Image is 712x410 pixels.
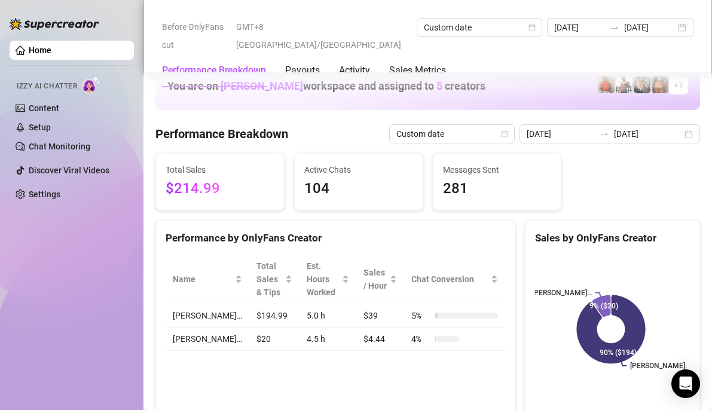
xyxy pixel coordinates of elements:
[29,45,51,55] a: Home
[166,255,249,304] th: Name
[443,163,552,176] span: Messages Sent
[285,63,320,78] div: Payouts
[528,24,536,31] span: calendar
[166,230,505,246] div: Performance by OnlyFans Creator
[166,304,249,328] td: [PERSON_NAME]…
[29,189,60,199] a: Settings
[614,127,682,140] input: End date
[249,255,300,304] th: Total Sales & Tips
[671,369,700,398] div: Open Intercom Messenger
[304,178,413,200] span: 104
[249,328,300,351] td: $20
[82,76,100,93] img: AI Chatter
[624,21,676,34] input: End date
[304,163,413,176] span: Active Chats
[166,178,274,200] span: $214.99
[600,129,609,139] span: swap-right
[411,332,430,345] span: 4 %
[396,125,508,143] span: Custom date
[404,255,505,304] th: Chat Conversion
[162,18,229,54] span: Before OnlyFans cut
[29,103,59,113] a: Content
[501,130,508,137] span: calendar
[256,259,283,299] span: Total Sales & Tips
[356,304,404,328] td: $39
[155,126,288,142] h4: Performance Breakdown
[411,273,488,286] span: Chat Conversion
[236,18,410,54] span: GMT+8 [GEOGRAPHIC_DATA]/[GEOGRAPHIC_DATA]
[166,163,274,176] span: Total Sales
[29,142,90,151] a: Chat Monitoring
[173,273,233,286] span: Name
[300,328,356,351] td: 4.5 h
[527,127,595,140] input: Start date
[339,63,370,78] div: Activity
[389,63,446,78] div: Sales Metrics
[10,18,99,30] img: logo-BBDzfeDw.svg
[166,328,249,351] td: [PERSON_NAME]…
[600,129,609,139] span: to
[29,166,109,175] a: Discover Viral Videos
[307,259,340,299] div: Est. Hours Worked
[443,178,552,200] span: 281
[300,304,356,328] td: 5.0 h
[29,123,51,132] a: Setup
[162,63,266,78] div: Performance Breakdown
[363,266,387,292] span: Sales / Hour
[630,362,690,370] text: [PERSON_NAME]…
[17,81,77,92] span: Izzy AI Chatter
[424,19,535,36] span: Custom date
[610,23,619,32] span: swap-right
[554,21,606,34] input: Start date
[532,289,592,297] text: [PERSON_NAME]…
[411,309,430,322] span: 5 %
[535,230,690,246] div: Sales by OnlyFans Creator
[356,255,404,304] th: Sales / Hour
[249,304,300,328] td: $194.99
[610,23,619,32] span: to
[356,328,404,351] td: $4.44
